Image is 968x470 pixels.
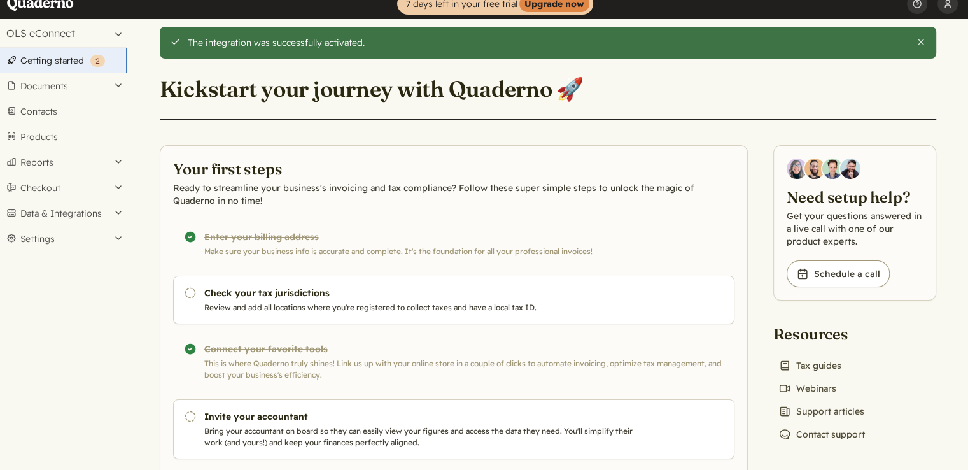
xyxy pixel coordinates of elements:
p: Review and add all locations where you're registered to collect taxes and have a local tax ID. [204,302,638,313]
button: Close this alert [916,37,926,47]
div: The integration was successfully activated. [188,37,906,48]
a: Contact support [773,425,870,443]
h2: Resources [773,324,870,344]
h2: Need setup help? [787,187,923,207]
h2: Your first steps [173,159,734,179]
a: Tax guides [773,357,846,374]
img: Javier Rubio, DevRel at Quaderno [840,159,860,179]
p: Ready to streamline your business's invoicing and tax compliance? Follow these super simple steps... [173,182,734,207]
h1: Kickstart your journey with Quaderno 🚀 [160,75,584,103]
a: Support articles [773,402,869,420]
img: Diana Carrasco, Account Executive at Quaderno [787,159,807,179]
a: Check your tax jurisdictions Review and add all locations where you're registered to collect taxe... [173,276,734,324]
h3: Check your tax jurisdictions [204,287,638,299]
span: 2 [95,56,100,66]
p: Get your questions answered in a live call with one of our product experts. [787,210,923,248]
img: Jairo Fumero, Account Executive at Quaderno [804,159,825,179]
a: Invite your accountant Bring your accountant on board so they can easily view your figures and ac... [173,399,734,459]
a: Schedule a call [787,260,890,287]
a: Webinars [773,380,841,397]
img: Ivo Oltmans, Business Developer at Quaderno [822,159,843,179]
p: Bring your accountant on board so they can easily view your figures and access the data they need... [204,425,638,448]
h3: Invite your accountant [204,410,638,423]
